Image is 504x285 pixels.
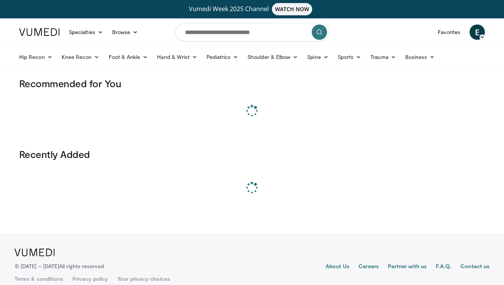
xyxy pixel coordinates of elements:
a: F.A.Q. [436,262,451,272]
img: VuMedi Logo [15,249,55,256]
a: About Us [326,262,350,272]
a: Spine [303,49,333,65]
a: Contact us [460,262,489,272]
span: WATCH NOW [272,3,313,15]
a: Terms & conditions [15,275,63,283]
a: Trauma [366,49,401,65]
h3: Recently Added [19,148,485,160]
a: Business [401,49,440,65]
a: Specialties [64,24,108,40]
a: Hand & Wrist [152,49,202,65]
a: Sports [333,49,366,65]
a: Privacy policy [72,275,108,283]
input: Search topics, interventions [175,23,329,41]
a: Favorites [433,24,465,40]
a: Your privacy choices [117,275,170,283]
a: Knee Recon [57,49,104,65]
p: © [DATE] – [DATE] [15,262,104,270]
a: Hip Recon [15,49,57,65]
a: Careers [358,262,379,272]
img: VuMedi Logo [19,28,60,36]
a: Shoulder & Elbow [243,49,303,65]
span: All rights reserved [59,263,104,269]
a: Pediatrics [202,49,243,65]
a: Vumedi Week 2025 ChannelWATCH NOW [20,3,484,15]
a: Partner with us [388,262,427,272]
a: Foot & Ankle [104,49,153,65]
a: E [470,24,485,40]
h3: Recommended for You [19,77,485,90]
a: Browse [108,24,143,40]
